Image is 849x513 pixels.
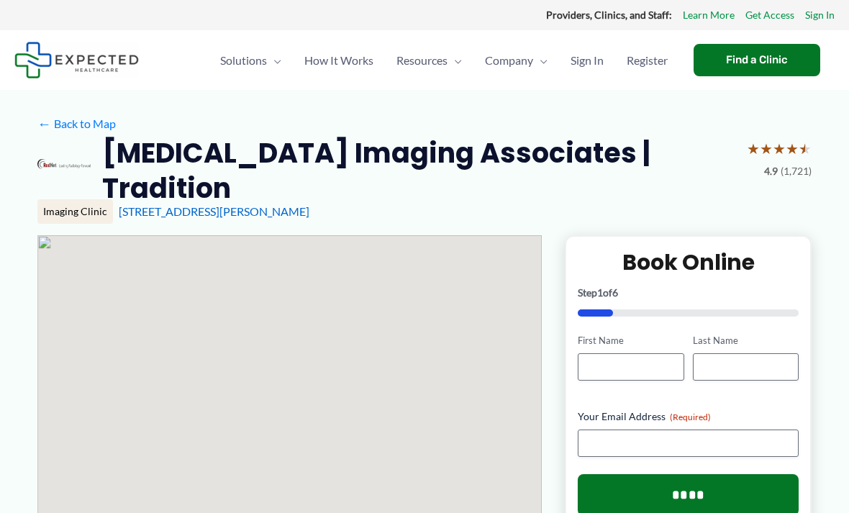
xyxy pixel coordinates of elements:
[694,44,820,76] a: Find a Clinic
[764,162,778,181] span: 4.9
[805,6,835,24] a: Sign In
[747,135,760,162] span: ★
[760,135,773,162] span: ★
[448,35,462,86] span: Menu Toggle
[220,35,267,86] span: Solutions
[37,113,116,135] a: ←Back to Map
[385,35,473,86] a: ResourcesMenu Toggle
[37,199,113,224] div: Imaging Clinic
[578,409,799,424] label: Your Email Address
[209,35,679,86] nav: Primary Site Navigation
[781,162,812,181] span: (1,721)
[533,35,548,86] span: Menu Toggle
[670,412,711,422] span: (Required)
[485,35,533,86] span: Company
[559,35,615,86] a: Sign In
[119,204,309,218] a: [STREET_ADDRESS][PERSON_NAME]
[693,334,799,348] label: Last Name
[612,286,618,299] span: 6
[578,334,684,348] label: First Name
[571,35,604,86] span: Sign In
[304,35,373,86] span: How It Works
[786,135,799,162] span: ★
[773,135,786,162] span: ★
[615,35,679,86] a: Register
[578,288,799,298] p: Step of
[102,135,735,206] h2: [MEDICAL_DATA] Imaging Associates | Tradition
[597,286,603,299] span: 1
[473,35,559,86] a: CompanyMenu Toggle
[546,9,672,21] strong: Providers, Clinics, and Staff:
[37,117,51,130] span: ←
[293,35,385,86] a: How It Works
[745,6,794,24] a: Get Access
[209,35,293,86] a: SolutionsMenu Toggle
[627,35,668,86] span: Register
[396,35,448,86] span: Resources
[683,6,735,24] a: Learn More
[14,42,139,78] img: Expected Healthcare Logo - side, dark font, small
[799,135,812,162] span: ★
[578,248,799,276] h2: Book Online
[267,35,281,86] span: Menu Toggle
